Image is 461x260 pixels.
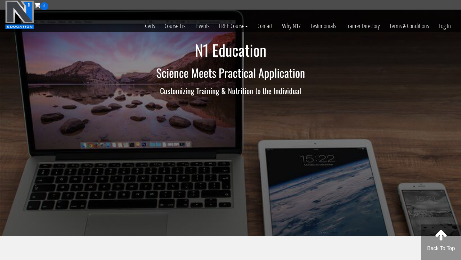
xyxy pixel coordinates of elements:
a: Log In [434,10,456,42]
a: Events [191,10,214,42]
h3: Customizing Training & Nutrition to the Individual [43,86,418,95]
img: n1-education [5,0,34,29]
h2: Science Meets Practical Application [43,66,418,79]
a: FREE Course [214,10,253,42]
span: 0 [40,2,48,10]
a: Why N1? [277,10,305,42]
a: 0 [34,1,48,9]
a: Course List [160,10,191,42]
a: Terms & Conditions [384,10,434,42]
a: Testimonials [305,10,341,42]
a: Contact [253,10,277,42]
a: Trainer Directory [341,10,384,42]
a: Certs [140,10,160,42]
h1: N1 Education [43,42,418,59]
